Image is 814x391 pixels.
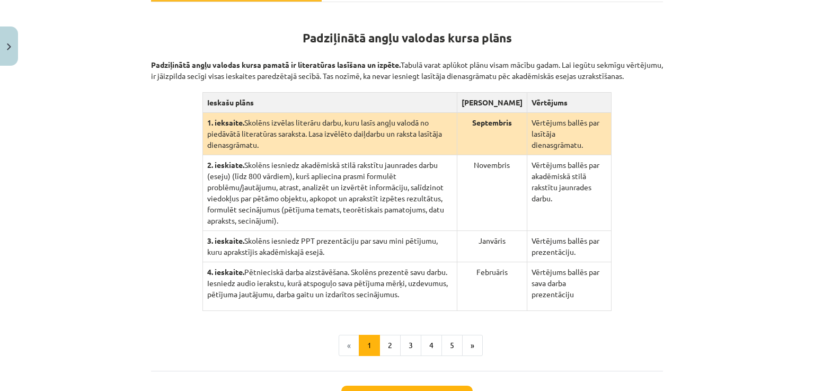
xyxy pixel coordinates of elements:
strong: Septembris [472,118,512,127]
strong: 1. ieksaite. [207,118,244,127]
nav: Page navigation example [151,335,663,356]
strong: Padziļinātā angļu valodas kursa plāns [303,30,512,46]
button: » [462,335,483,356]
td: Vērtējums ballēs par lasītāja dienasgrāmatu. [527,113,611,155]
button: 2 [379,335,401,356]
strong: Padziļinātā angļu valodas kursa pamatā ir literatūras lasīšana un izpēte. [151,60,401,69]
button: 3 [400,335,421,356]
td: Janvāris [457,231,527,262]
button: 4 [421,335,442,356]
td: Skolēns izvēlas literāru darbu, kuru lasīs angļu valodā no piedāvātā literatūras saraksta. Lasa i... [202,113,457,155]
td: Vērtējums ballēs par sava darba prezentāciju [527,262,611,311]
td: Skolēns iesniedz PPT prezentāciju par savu mini pētījumu, kuru aprakstījis akadēmiskajā esejā. [202,231,457,262]
strong: 3. ieskaite. [207,236,244,245]
th: [PERSON_NAME] [457,93,527,113]
strong: 4. ieskaite. [207,267,244,277]
strong: 2. ieskiate. [207,160,244,170]
button: 1 [359,335,380,356]
button: 5 [441,335,463,356]
th: Vērtējums [527,93,611,113]
td: Vērtējums ballēs par akadēmiskā stilā rakstītu jaunrades darbu. [527,155,611,231]
p: Tabulā varat aplūkot plānu visam mācību gadam. Lai iegūtu sekmīgu vērtējumu, ir jāizpilda secīgi ... [151,48,663,82]
td: Vērtējums ballēs par prezentāciju. [527,231,611,262]
p: Februāris [462,266,523,278]
td: Skolēns iesniedz akadēmiskā stilā rakstītu jaunrades darbu (eseju) (līdz 800 vārdiem), kurš aplie... [202,155,457,231]
td: Novembris [457,155,527,231]
img: icon-close-lesson-0947bae3869378f0d4975bcd49f059093ad1ed9edebbc8119c70593378902aed.svg [7,43,11,50]
th: Ieskašu plāns [202,93,457,113]
p: Pētnieciskā darba aizstāvēšana. Skolēns prezentē savu darbu. Iesniedz audio ierakstu, kurā atspog... [207,266,453,300]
